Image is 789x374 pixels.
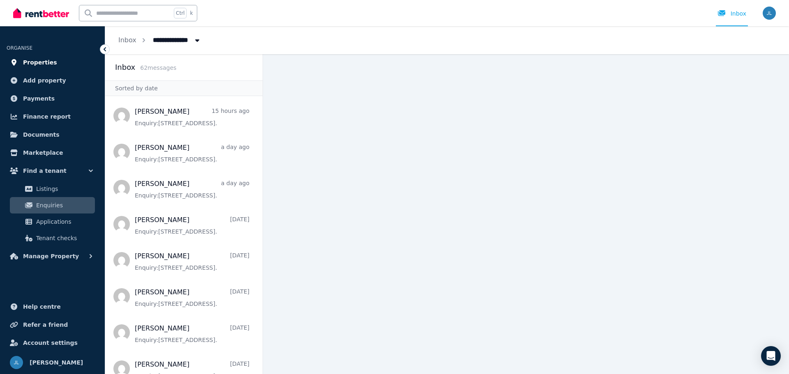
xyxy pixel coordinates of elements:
a: Refer a friend [7,317,98,333]
a: [PERSON_NAME]15 hours agoEnquiry:[STREET_ADDRESS]. [135,107,249,127]
a: Listings [10,181,95,197]
button: Find a tenant [7,163,98,179]
div: Sorted by date [105,80,263,96]
h2: Inbox [115,62,135,73]
span: Help centre [23,302,61,312]
span: Find a tenant [23,166,67,176]
span: Payments [23,94,55,103]
a: [PERSON_NAME][DATE]Enquiry:[STREET_ADDRESS]. [135,251,249,272]
a: [PERSON_NAME]a day agoEnquiry:[STREET_ADDRESS]. [135,143,249,163]
span: ORGANISE [7,45,32,51]
span: [PERSON_NAME] [30,358,83,367]
span: k [190,10,193,16]
button: Manage Property [7,248,98,264]
a: Add property [7,72,98,89]
a: Marketplace [7,145,98,161]
span: Ctrl [174,8,187,18]
span: Enquiries [36,200,92,210]
span: Listings [36,184,92,194]
a: Applications [10,213,95,230]
span: Add property [23,76,66,85]
span: Applications [36,217,92,227]
a: Properties [7,54,98,71]
a: [PERSON_NAME]a day agoEnquiry:[STREET_ADDRESS]. [135,179,249,200]
div: Inbox [717,9,746,18]
a: Documents [7,126,98,143]
span: 62 message s [140,64,176,71]
img: Jacqueline Larratt [763,7,776,20]
img: RentBetter [13,7,69,19]
span: Marketplace [23,148,63,158]
div: Open Intercom Messenger [761,346,781,366]
span: Manage Property [23,251,79,261]
a: Help centre [7,298,98,315]
a: Inbox [118,36,136,44]
a: Enquiries [10,197,95,213]
a: Tenant checks [10,230,95,246]
img: Jacqueline Larratt [10,356,23,369]
a: Finance report [7,108,98,125]
span: Properties [23,57,57,67]
span: Tenant checks [36,233,92,243]
a: [PERSON_NAME][DATE]Enquiry:[STREET_ADDRESS]. [135,287,249,308]
span: Refer a friend [23,320,68,330]
a: [PERSON_NAME][DATE]Enquiry:[STREET_ADDRESS]. [135,215,249,236]
nav: Message list [105,96,263,374]
span: Account settings [23,338,78,348]
span: Finance report [23,112,71,122]
nav: Breadcrumb [105,26,215,54]
a: Payments [7,90,98,107]
a: Account settings [7,335,98,351]
span: Documents [23,130,60,140]
a: [PERSON_NAME][DATE]Enquiry:[STREET_ADDRESS]. [135,324,249,344]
